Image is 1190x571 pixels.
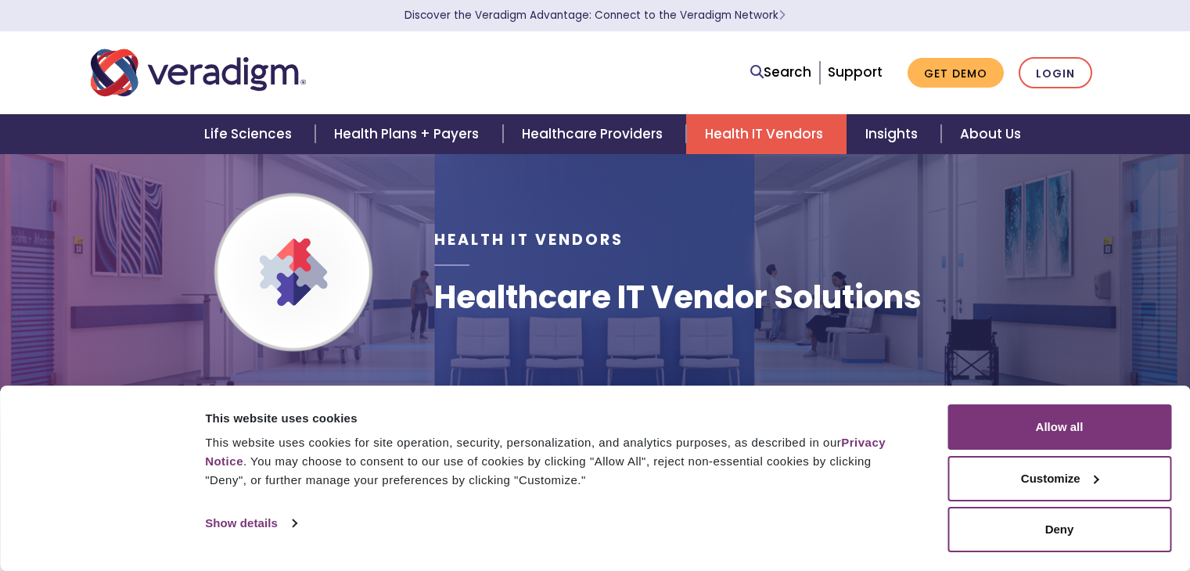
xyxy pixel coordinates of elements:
[185,114,315,154] a: Life Sciences
[828,63,883,81] a: Support
[778,8,786,23] span: Learn More
[686,114,847,154] a: Health IT Vendors
[908,58,1004,88] a: Get Demo
[434,278,922,316] h1: Healthcare IT Vendor Solutions
[947,456,1171,501] button: Customize
[503,114,686,154] a: Healthcare Providers
[847,114,941,154] a: Insights
[947,404,1171,450] button: Allow all
[941,114,1040,154] a: About Us
[750,62,811,83] a: Search
[91,47,306,99] img: Veradigm logo
[947,507,1171,552] button: Deny
[315,114,502,154] a: Health Plans + Payers
[1019,57,1092,89] a: Login
[404,8,786,23] a: Discover the Veradigm Advantage: Connect to the Veradigm NetworkLearn More
[434,229,624,250] span: Health IT Vendors
[205,512,296,535] a: Show details
[205,433,912,490] div: This website uses cookies for site operation, security, personalization, and analytics purposes, ...
[205,409,912,428] div: This website uses cookies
